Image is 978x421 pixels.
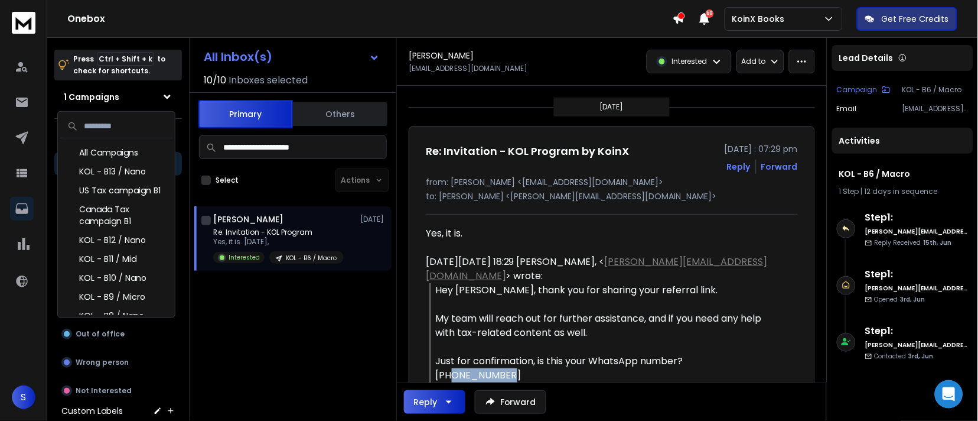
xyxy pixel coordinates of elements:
div: US Tax campaign B1 [60,181,172,200]
div: KOL - B8 / Nano [60,306,172,325]
span: 10 / 10 [204,73,226,88]
p: [DATE] [360,215,387,224]
p: to: [PERSON_NAME] <[PERSON_NAME][EMAIL_ADDRESS][DOMAIN_NAME]> [426,190,798,202]
p: [EMAIL_ADDRESS][DOMAIN_NAME] [902,104,969,114]
button: Primary [198,100,293,128]
p: Interested [229,253,260,262]
h1: All Inbox(s) [204,51,272,63]
p: Press to check for shortcuts. [73,53,165,77]
p: [DATE] [600,102,624,112]
div: Canada Tax campaign B1 [60,200,172,231]
h3: Inboxes selected [229,73,308,88]
div: Forward [761,161,798,173]
div: Reply [413,396,437,408]
div: KOL - B9 / Micro [60,287,172,306]
p: Re: Invitation - KOL Program [213,228,344,237]
label: Select [216,176,239,185]
span: 15th, Jun [924,238,952,247]
span: Ctrl + Shift + k [97,52,154,66]
h6: [PERSON_NAME][EMAIL_ADDRESS][DOMAIN_NAME] [865,227,969,236]
h1: Re: Invitation - KOL Program by KoinX [426,143,630,160]
h6: [PERSON_NAME][EMAIL_ADDRESS][DOMAIN_NAME] [865,284,969,293]
button: Reply [727,161,751,173]
h6: Step 1 : [865,267,969,281]
div: All Campaigns [60,143,172,162]
p: Campaign [837,85,878,95]
p: Out of office [76,329,125,339]
p: Yes, it is. [DATE], [213,237,344,247]
span: 12 days in sequence [865,186,938,196]
h1: [PERSON_NAME] [409,50,474,61]
a: [PERSON_NAME][EMAIL_ADDRESS][DOMAIN_NAME] [426,255,768,283]
h1: 1 Campaigns [64,91,119,103]
h1: KOL - B6 / Macro [839,168,966,180]
p: Get Free Credits [882,13,949,25]
div: KOL - B13 / Nano [60,162,172,181]
p: KoinX Books [732,13,790,25]
p: KOL - B6 / Macro [286,254,337,263]
h6: Step 1 : [865,210,969,225]
div: KOL - B11 / Mid [60,250,172,268]
p: Wrong person [76,358,129,367]
img: logo [12,12,35,34]
p: [EMAIL_ADDRESS][DOMAIN_NAME] [409,64,528,73]
span: 1 Step [839,186,859,196]
h3: Filters [54,128,182,145]
span: 3rd, Jun [901,295,925,304]
button: Others [293,101,387,127]
button: Forward [475,390,546,414]
p: [DATE] : 07:29 pm [725,143,798,155]
h6: [PERSON_NAME][EMAIL_ADDRESS][DOMAIN_NAME] [865,341,969,349]
div: Hey [PERSON_NAME], thank you for sharing your referral link. My team will reach out for further a... [436,283,771,368]
p: Reply Received [875,238,952,247]
div: [PHONE_NUMBER] [436,368,771,397]
p: Not Interested [76,386,132,396]
span: 50 [706,9,714,18]
p: Add to [742,57,766,66]
h3: Custom Labels [61,405,123,417]
p: from: [PERSON_NAME] <[EMAIL_ADDRESS][DOMAIN_NAME]> [426,176,798,188]
div: KOL - B10 / Nano [60,268,172,287]
h1: [PERSON_NAME] [213,213,283,225]
p: Contacted [875,352,934,361]
p: Interested [672,57,708,66]
span: 3rd, Jun [909,352,934,361]
p: KOL - B6 / Macro [902,85,969,95]
p: Opened [875,295,925,304]
div: KOL - B12 / Nano [60,231,172,250]
div: [DATE][DATE] 18:29 [PERSON_NAME], < > wrote: [426,255,771,283]
div: | [839,187,966,196]
div: Open Intercom Messenger [935,380,963,409]
span: S [12,386,35,409]
p: Email [837,104,857,114]
div: Activities [832,128,973,154]
h6: Step 1 : [865,324,969,338]
h1: Onebox [67,12,673,26]
div: Yes, it is. [426,226,771,241]
p: Lead Details [839,52,894,64]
